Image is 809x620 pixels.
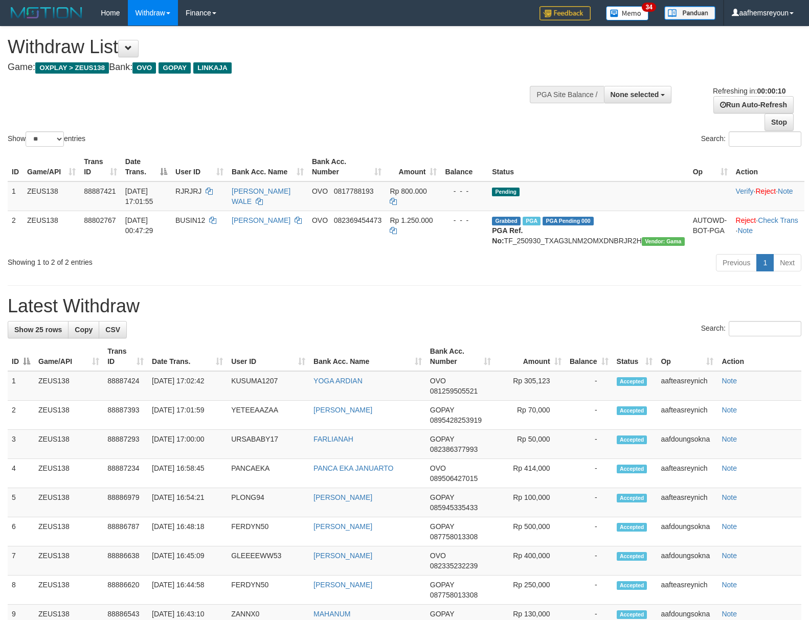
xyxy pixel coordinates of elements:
img: Feedback.jpg [540,6,591,20]
td: ZEUS138 [34,488,103,517]
span: OVO [430,464,446,472]
div: PGA Site Balance / [530,86,603,103]
img: panduan.png [664,6,715,20]
a: Note [737,226,753,235]
td: ZEUS138 [34,401,103,430]
span: Marked by aafsreyleap [523,217,541,225]
div: - - - [445,215,484,225]
span: Refreshing in: [713,87,785,95]
td: ZEUS138 [34,576,103,605]
span: Copy 0817788193 to clipboard [334,187,374,195]
a: Stop [765,113,794,131]
td: · · [732,211,804,250]
a: Previous [716,254,757,271]
td: ZEUS138 [34,517,103,546]
td: Rp 50,000 [495,430,565,459]
td: 88887424 [103,371,148,401]
span: Accepted [617,377,647,386]
span: Accepted [617,523,647,532]
a: Note [722,522,737,531]
td: Rp 305,123 [495,371,565,401]
td: - [566,576,613,605]
h1: Withdraw List [8,37,529,57]
td: 7 [8,546,34,576]
th: Op: activate to sort column ascending [657,342,717,371]
td: PANCAEKA [227,459,309,488]
label: Search: [701,321,801,336]
span: Copy 087758013308 to clipboard [430,533,478,541]
td: TF_250930_TXAG3LNM2OMXDNBRJR2H [488,211,688,250]
span: Pending [492,188,520,196]
a: [PERSON_NAME] [313,406,372,414]
span: OVO [132,62,156,74]
a: MAHANUM [313,610,350,618]
th: Game/API: activate to sort column ascending [34,342,103,371]
a: Note [722,464,737,472]
span: Accepted [617,581,647,590]
a: Note [722,552,737,560]
td: aafdoungsokna [657,546,717,576]
th: Bank Acc. Name: activate to sort column ascending [228,152,308,181]
th: ID [8,152,23,181]
input: Search: [729,321,801,336]
td: [DATE] 17:00:00 [148,430,227,459]
a: CSV [99,321,127,338]
td: - [566,401,613,430]
span: Grabbed [492,217,521,225]
span: [DATE] 00:47:29 [125,216,153,235]
td: FERDYN50 [227,517,309,546]
a: YOGA ARDIAN [313,377,363,385]
span: GOPAY [430,493,454,501]
th: User ID: activate to sort column ascending [171,152,228,181]
th: Game/API: activate to sort column ascending [23,152,80,181]
a: Note [722,493,737,501]
a: 1 [756,254,774,271]
span: Copy 085945335433 to clipboard [430,503,478,512]
td: 88886620 [103,576,148,605]
button: None selected [604,86,672,103]
td: 88886638 [103,546,148,576]
input: Search: [729,131,801,147]
td: 88887293 [103,430,148,459]
td: - [566,371,613,401]
td: URSABABY17 [227,430,309,459]
span: Copy 081259505521 to clipboard [430,387,478,395]
td: ZEUS138 [34,371,103,401]
a: [PERSON_NAME] [313,493,372,501]
a: Copy [68,321,99,338]
td: 2 [8,211,23,250]
td: [DATE] 16:54:21 [148,488,227,517]
a: Reject [755,187,776,195]
td: aafdoungsokna [657,517,717,546]
a: Check Trans [758,216,798,224]
td: Rp 250,000 [495,576,565,605]
td: 1 [8,181,23,211]
span: OXPLAY > ZEUS138 [35,62,109,74]
a: Note [722,406,737,414]
a: Note [722,435,737,443]
td: aafteasreynich [657,401,717,430]
td: 5 [8,488,34,517]
a: [PERSON_NAME] WALE [232,187,290,205]
a: Note [722,581,737,589]
td: Rp 70,000 [495,401,565,430]
span: CSV [105,326,120,334]
td: [DATE] 16:48:18 [148,517,227,546]
a: Note [778,187,793,195]
td: aafteasreynich [657,488,717,517]
td: GLEEEEWW53 [227,546,309,576]
td: ZEUS138 [23,211,80,250]
td: [DATE] 16:58:45 [148,459,227,488]
th: Balance [441,152,488,181]
td: 3 [8,430,34,459]
span: GOPAY [430,435,454,443]
th: Bank Acc. Number: activate to sort column ascending [426,342,496,371]
span: LINKAJA [193,62,232,74]
div: Showing 1 to 2 of 2 entries [8,253,329,267]
td: aafteasreynich [657,576,717,605]
td: [DATE] 16:45:09 [148,546,227,576]
th: Date Trans.: activate to sort column descending [121,152,171,181]
td: 88886787 [103,517,148,546]
label: Show entries [8,131,85,147]
td: 1 [8,371,34,401]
